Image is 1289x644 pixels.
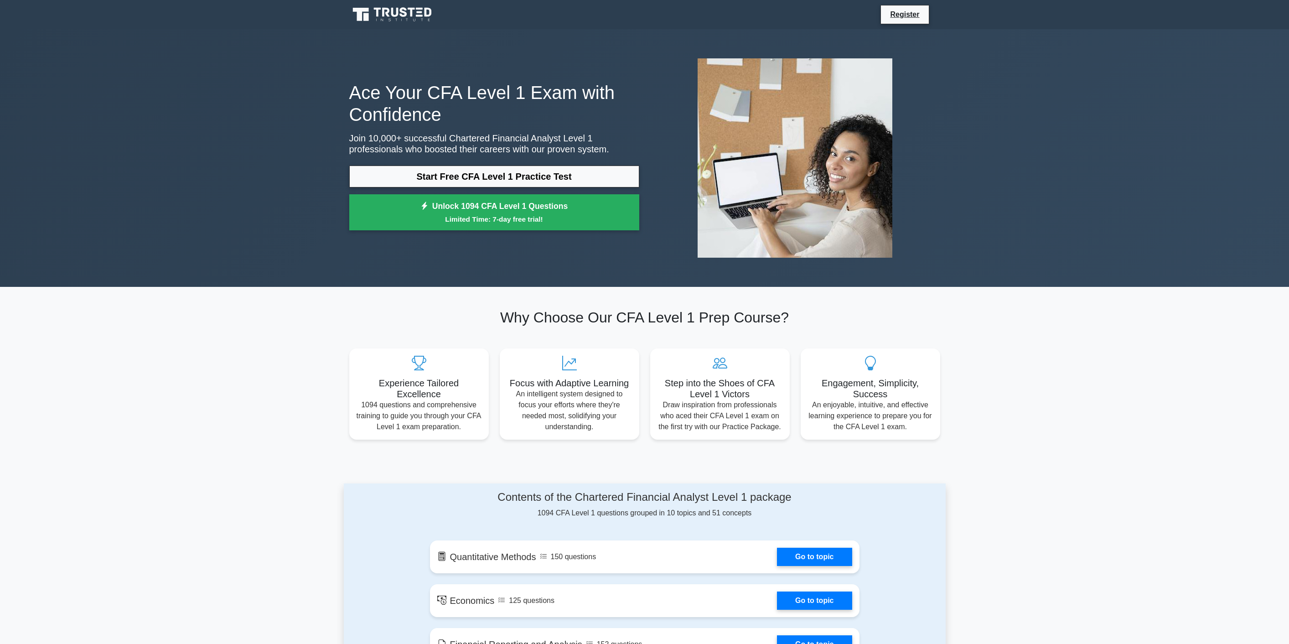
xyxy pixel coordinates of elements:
[349,194,639,231] a: Unlock 1094 CFA Level 1 QuestionsLimited Time: 7-day free trial!
[885,9,925,20] a: Register
[808,400,933,432] p: An enjoyable, intuitive, and effective learning experience to prepare you for the CFA Level 1 exam.
[357,400,481,432] p: 1094 questions and comprehensive training to guide you through your CFA Level 1 exam preparation.
[349,133,639,155] p: Join 10,000+ successful Chartered Financial Analyst Level 1 professionals who boosted their caree...
[349,82,639,125] h1: Ace Your CFA Level 1 Exam with Confidence
[430,491,859,504] h4: Contents of the Chartered Financial Analyst Level 1 package
[357,378,481,400] h5: Experience Tailored Excellence
[808,378,933,400] h5: Engagement, Simplicity, Success
[657,378,782,400] h5: Step into the Shoes of CFA Level 1 Victors
[777,548,852,566] a: Go to topic
[777,592,852,610] a: Go to topic
[507,389,632,432] p: An intelligent system designed to focus your efforts where they're needed most, solidifying your ...
[657,400,782,432] p: Draw inspiration from professionals who aced their CFA Level 1 exam on the first try with our Pra...
[430,491,859,519] div: 1094 CFA Level 1 questions grouped in 10 topics and 51 concepts
[349,309,940,326] h2: Why Choose Our CFA Level 1 Prep Course?
[507,378,632,389] h5: Focus with Adaptive Learning
[349,166,639,187] a: Start Free CFA Level 1 Practice Test
[361,214,628,224] small: Limited Time: 7-day free trial!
